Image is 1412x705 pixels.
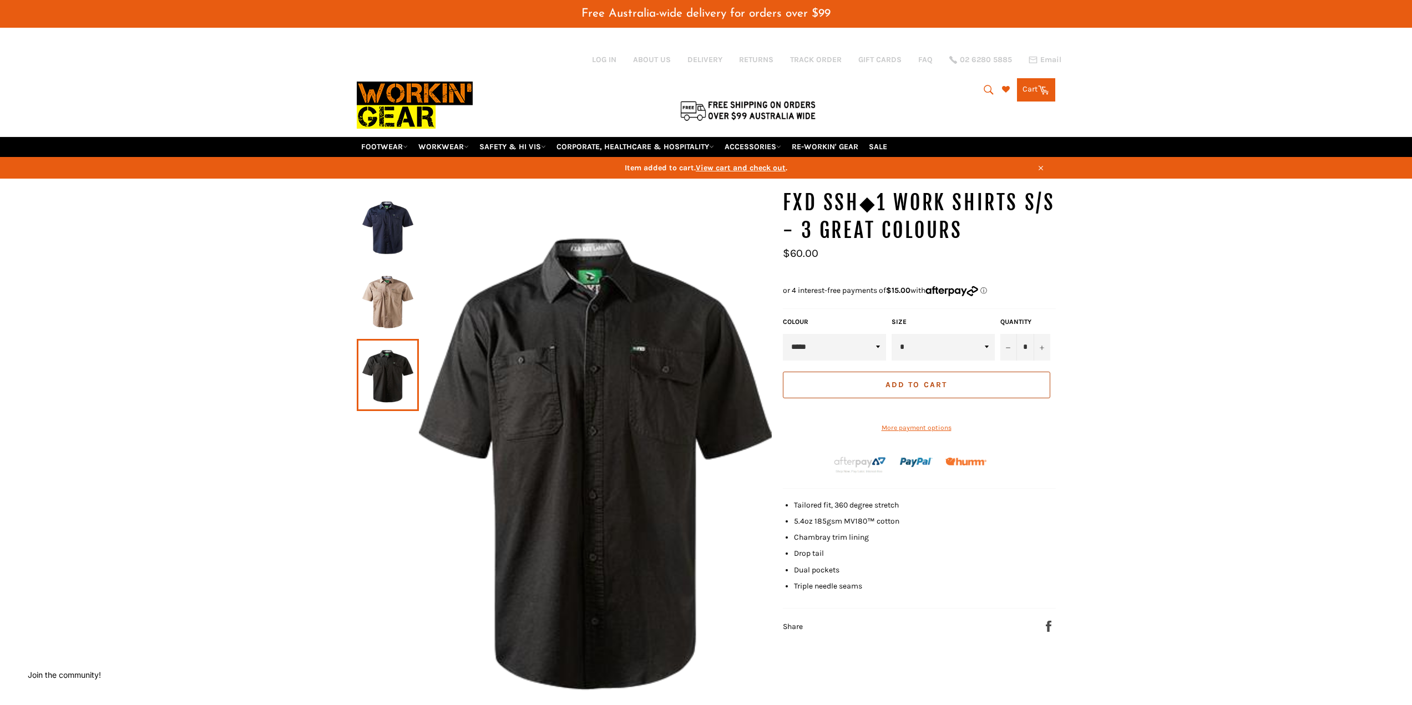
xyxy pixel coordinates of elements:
li: Triple needle seams [794,581,1056,591]
button: Add to Cart [783,372,1050,398]
a: CORPORATE, HEALTHCARE & HOSPITALITY [552,137,718,156]
span: Email [1040,56,1061,64]
a: FAQ [918,54,933,65]
a: SALE [864,137,892,156]
li: Chambray trim lining [794,532,1056,542]
a: SAFETY & HI VIS [475,137,550,156]
li: Tailored fit, 360 degree stretch [794,500,1056,510]
label: Size [892,317,995,327]
li: Drop tail [794,548,1056,559]
li: 5.4oz 185gsm MV180™ cotton [794,516,1056,526]
button: Increase item quantity by one [1034,334,1050,361]
label: Quantity [1000,317,1050,327]
img: Afterpay-Logo-on-dark-bg_large.png [833,455,887,474]
img: FXD SSH◆1 Work Shirts S/S - 3 Great Colours - Workin' Gear [362,270,413,331]
label: COLOUR [783,317,886,327]
span: $60.00 [783,247,818,260]
span: Free Australia-wide delivery for orders over $99 [581,8,831,19]
img: FXD SSH◆1 Work Shirts S/S - 3 Great Colours - Workin' Gear [362,196,413,257]
a: TRACK ORDER [790,54,842,65]
a: GIFT CARDS [858,54,902,65]
a: More payment options [783,423,1050,433]
span: Item added to cart. . [357,163,1056,173]
a: WORKWEAR [414,137,473,156]
img: Humm_core_logo_RGB-01_300x60px_small_195d8312-4386-4de7-b182-0ef9b6303a37.png [945,458,986,466]
li: Dual pockets [794,565,1056,575]
a: RE-WORKIN' GEAR [787,137,863,156]
span: Share [783,622,803,631]
span: View cart and check out [696,163,786,173]
a: ACCESSORIES [720,137,786,156]
span: 02 6280 5885 [960,56,1012,64]
a: RETURNS [739,54,773,65]
a: DELIVERY [687,54,722,65]
a: Item added to cart.View cart and check out. [357,157,1056,179]
a: Email [1029,55,1061,64]
a: Log in [592,55,616,64]
img: Workin Gear leaders in Workwear, Safety Boots, PPE, Uniforms. Australia's No.1 in Workwear [357,74,473,136]
button: Join the community! [28,670,101,679]
a: Cart [1017,78,1055,102]
img: paypal.png [900,446,933,479]
a: 02 6280 5885 [949,56,1012,64]
img: Flat $9.95 shipping Australia wide [679,99,817,122]
a: FOOTWEAR [357,137,412,156]
h1: FXD SSH◆1 Work Shirts S/S - 3 Great Colours [783,189,1056,244]
button: Reduce item quantity by one [1000,334,1017,361]
span: Add to Cart [885,380,947,389]
a: ABOUT US [633,54,671,65]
